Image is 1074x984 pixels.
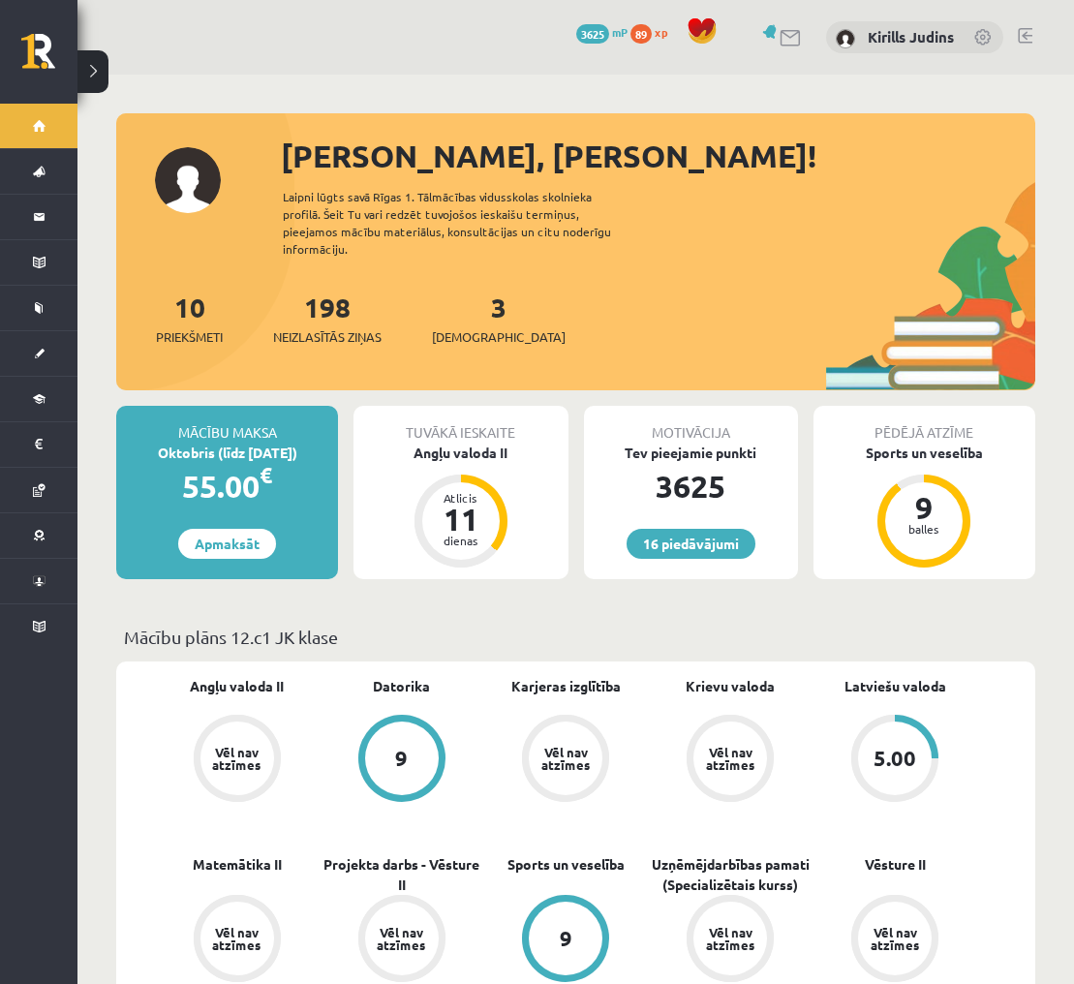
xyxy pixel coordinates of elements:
[156,327,223,347] span: Priekšmeti
[895,523,953,535] div: balles
[283,188,645,258] div: Laipni lūgts savā Rīgas 1. Tālmācības vidusskolas skolnieka profilā. Šeit Tu vari redzēt tuvojošo...
[813,443,1035,463] div: Sports un veselība
[576,24,609,44] span: 3625
[874,748,916,769] div: 5.00
[432,327,566,347] span: [DEMOGRAPHIC_DATA]
[576,24,628,40] a: 3625 mP
[484,715,649,806] a: Vēl nav atzīmes
[560,928,572,949] div: 9
[124,624,1028,650] p: Mācību plāns 12.c1 JK klase
[21,34,77,82] a: Rīgas 1. Tālmācības vidusskola
[686,676,775,696] a: Krievu valoda
[193,854,282,875] a: Matemātika II
[210,926,264,951] div: Vēl nav atzīmes
[116,406,338,443] div: Mācību maksa
[844,676,946,696] a: Latviešu valoda
[703,746,757,771] div: Vēl nav atzīmes
[432,290,566,347] a: 3[DEMOGRAPHIC_DATA]
[648,854,813,895] a: Uzņēmējdarbības pamati (Specializētais kurss)
[273,290,382,347] a: 198Neizlasītās ziņas
[155,715,320,806] a: Vēl nav atzīmes
[432,492,490,504] div: Atlicis
[273,327,382,347] span: Neizlasītās ziņas
[630,24,677,40] a: 89 xp
[612,24,628,40] span: mP
[868,926,922,951] div: Vēl nav atzīmes
[375,926,429,951] div: Vēl nav atzīmes
[190,676,284,696] a: Angļu valoda II
[156,290,223,347] a: 10Priekšmeti
[178,529,276,559] a: Apmaksāt
[353,406,568,443] div: Tuvākā ieskaite
[538,746,593,771] div: Vēl nav atzīmes
[507,854,625,875] a: Sports un veselība
[320,854,484,895] a: Projekta darbs - Vēsture II
[865,854,926,875] a: Vēsture II
[511,676,621,696] a: Karjeras izglītība
[320,715,484,806] a: 9
[703,926,757,951] div: Vēl nav atzīmes
[432,535,490,546] div: dienas
[210,746,264,771] div: Vēl nav atzīmes
[630,24,652,44] span: 89
[395,748,408,769] div: 9
[813,715,977,806] a: 5.00
[116,463,338,509] div: 55.00
[353,443,568,570] a: Angļu valoda II Atlicis 11 dienas
[627,529,755,559] a: 16 piedāvājumi
[813,406,1035,443] div: Pēdējā atzīme
[116,443,338,463] div: Oktobris (līdz [DATE])
[584,443,798,463] div: Tev pieejamie punkti
[655,24,667,40] span: xp
[373,676,430,696] a: Datorika
[260,461,272,489] span: €
[432,504,490,535] div: 11
[895,492,953,523] div: 9
[281,133,1035,179] div: [PERSON_NAME], [PERSON_NAME]!
[648,715,813,806] a: Vēl nav atzīmes
[813,443,1035,570] a: Sports un veselība 9 balles
[584,406,798,443] div: Motivācija
[836,29,855,48] img: Kirills Judins
[584,463,798,509] div: 3625
[353,443,568,463] div: Angļu valoda II
[868,27,954,46] a: Kirills Judins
